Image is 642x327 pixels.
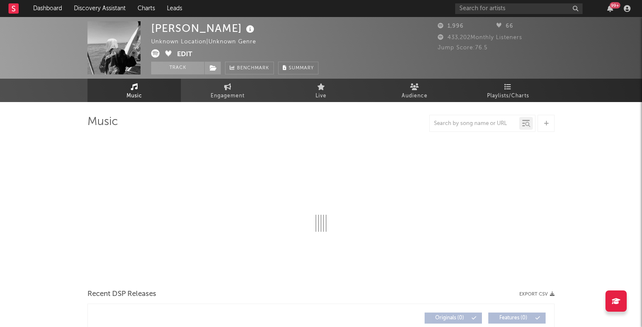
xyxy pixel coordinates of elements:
span: Features ( 0 ) [494,316,533,321]
button: Edit [177,49,192,60]
span: Playlists/Charts [487,91,529,101]
span: Summary [289,66,314,71]
a: Benchmark [225,62,274,74]
a: Engagement [181,79,274,102]
div: Unknown Location | Unknown Genre [151,37,266,47]
span: 66 [496,23,513,29]
span: Music [127,91,142,101]
span: Benchmark [237,63,269,74]
div: [PERSON_NAME] [151,21,256,35]
input: Search by song name or URL [430,120,519,127]
a: Playlists/Charts [461,79,555,102]
a: Music [87,79,181,102]
button: Originals(0) [425,313,482,324]
div: 99 + [610,2,620,9]
span: Audience [402,91,428,101]
span: Live [315,91,327,101]
span: 433,202 Monthly Listeners [438,35,522,40]
input: Search for artists [455,3,583,14]
span: Originals ( 0 ) [430,316,469,321]
span: Recent DSP Releases [87,289,156,299]
button: Track [151,62,204,74]
span: Engagement [211,91,245,101]
span: Jump Score: 76.5 [438,45,487,51]
button: Features(0) [488,313,546,324]
span: 1,996 [438,23,464,29]
a: Audience [368,79,461,102]
a: Live [274,79,368,102]
button: Export CSV [519,292,555,297]
button: 99+ [607,5,613,12]
button: Summary [278,62,318,74]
